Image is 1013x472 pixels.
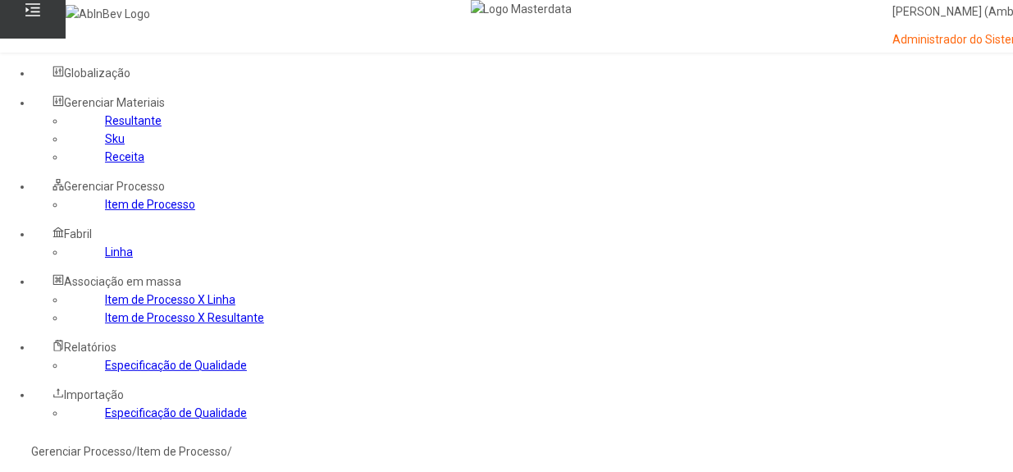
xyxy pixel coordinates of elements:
a: Linha [105,245,133,259]
span: Gerenciar Processo [64,180,165,193]
a: Item de Processo [137,445,227,458]
span: Globalização [64,66,130,80]
a: Receita [105,150,144,163]
nz-breadcrumb-separator: / [132,445,137,458]
a: Sku [105,132,125,145]
a: Item de Processo X Resultante [105,311,264,324]
a: Item de Processo X Linha [105,293,235,306]
span: Gerenciar Materiais [64,96,165,109]
a: Item de Processo [105,198,195,211]
a: Especificação de Qualidade [105,359,247,372]
span: Fabril [64,227,92,241]
a: Especificação de Qualidade [105,406,247,419]
img: AbInBev Logo [66,5,150,23]
a: Resultante [105,114,162,127]
a: Gerenciar Processo [31,445,132,458]
span: Associação em massa [64,275,181,288]
nz-breadcrumb-separator: / [227,445,232,458]
span: Relatórios [64,341,116,354]
span: Importação [64,388,124,401]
